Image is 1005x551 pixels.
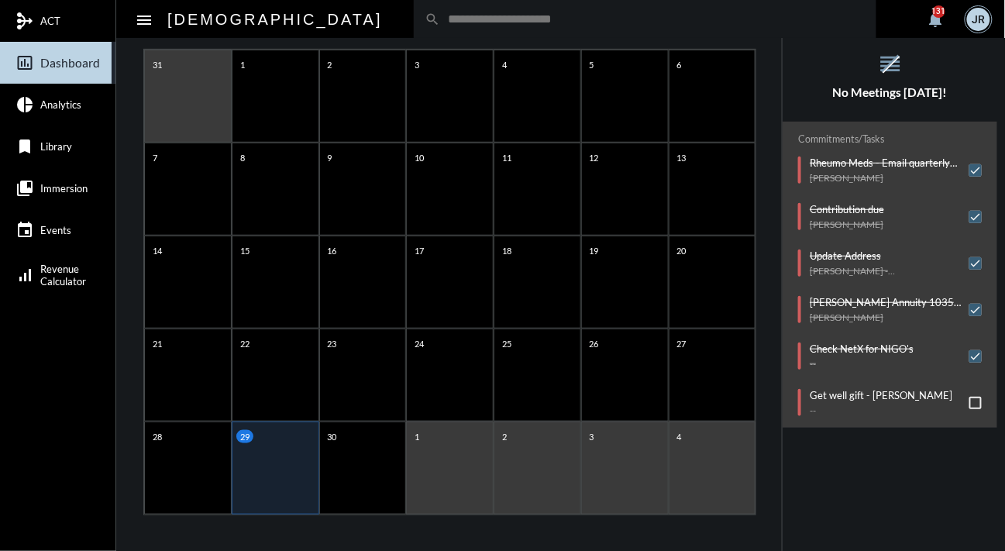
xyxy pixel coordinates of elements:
mat-icon: pie_chart [15,95,34,114]
p: Contribution due [810,203,884,215]
p: 18 [498,244,515,257]
span: ACT [40,15,60,27]
p: 11 [498,151,515,164]
div: JR [967,8,990,31]
mat-icon: bookmark [15,137,34,156]
p: 27 [673,337,690,350]
p: 12 [586,151,603,164]
mat-icon: mediation [15,12,34,30]
p: 5 [586,58,598,71]
p: 10 [411,151,428,164]
p: 14 [149,244,166,257]
p: Rheumo Meds - Email quarterly bill to [PERSON_NAME] [810,157,962,169]
p: [PERSON_NAME] [810,312,962,323]
p: 3 [586,430,598,443]
p: 3 [411,58,423,71]
p: 4 [673,430,686,443]
span: Analytics [40,98,81,111]
p: [PERSON_NAME] Annuity 1035 - [PERSON_NAME] moving to [GEOGRAPHIC_DATA] [810,296,962,308]
p: 21 [149,337,166,350]
p: 26 [586,337,603,350]
p: -- [810,405,952,416]
p: [PERSON_NAME] - [PERSON_NAME] [810,265,962,277]
p: 1 [411,430,423,443]
h2: Commitments/Tasks [798,133,982,145]
p: 17 [411,244,428,257]
p: 22 [236,337,253,350]
p: 2 [498,430,511,443]
p: Get well gift - [PERSON_NAME] [810,389,952,401]
p: 1 [236,58,249,71]
p: 2 [324,58,336,71]
mat-icon: notifications [927,10,945,29]
span: Revenue Calculator [40,263,86,288]
p: 30 [324,430,341,443]
p: 19 [586,244,603,257]
p: 7 [149,151,161,164]
span: Immersion [40,182,88,195]
p: 13 [673,151,690,164]
mat-icon: reorder [877,51,903,77]
button: Toggle sidenav [129,4,160,35]
p: 6 [673,58,686,71]
p: 25 [498,337,515,350]
p: -- [810,358,914,370]
mat-icon: Side nav toggle icon [135,11,153,29]
mat-icon: insert_chart_outlined [15,53,34,72]
span: Events [40,224,71,236]
span: Library [40,140,72,153]
p: 28 [149,430,166,443]
mat-icon: search [425,12,441,27]
div: 131 [933,5,945,18]
p: 31 [149,58,166,71]
p: 24 [411,337,428,350]
p: 16 [324,244,341,257]
p: [PERSON_NAME] [810,219,884,230]
p: 8 [236,151,249,164]
p: 23 [324,337,341,350]
p: Update Address [810,250,962,262]
h2: [DEMOGRAPHIC_DATA] [167,7,383,32]
p: 29 [236,430,253,443]
h5: No Meetings [DATE]! [783,85,997,99]
p: 20 [673,244,690,257]
span: Dashboard [40,56,100,70]
mat-icon: collections_bookmark [15,179,34,198]
mat-icon: signal_cellular_alt [15,266,34,284]
p: Check NetX for NIGO's [810,343,914,355]
p: 9 [324,151,336,164]
mat-icon: event [15,221,34,239]
p: [PERSON_NAME] [810,172,962,184]
p: 4 [498,58,511,71]
p: 15 [236,244,253,257]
